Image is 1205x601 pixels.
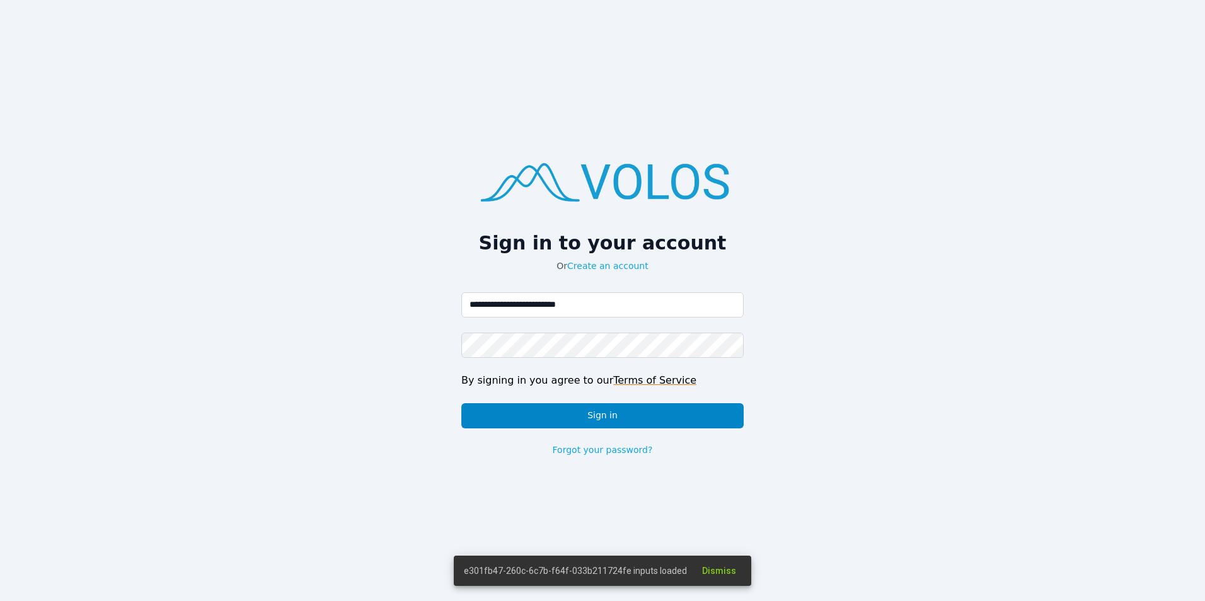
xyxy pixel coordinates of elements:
[461,403,744,428] button: Sign in
[461,145,744,216] img: logo.png
[461,260,744,272] p: Or
[461,232,744,255] h2: Sign in to your account
[613,374,696,386] a: Terms of Service
[553,444,653,456] a: Forgot your password?
[461,373,744,388] div: By signing in you agree to our
[702,566,736,576] span: Dismiss
[692,559,746,582] button: Dismiss
[567,261,649,271] a: Create an account
[464,564,687,577] span: e301fb47-260c-6c7b-f64f-033b211724fe inputs loaded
